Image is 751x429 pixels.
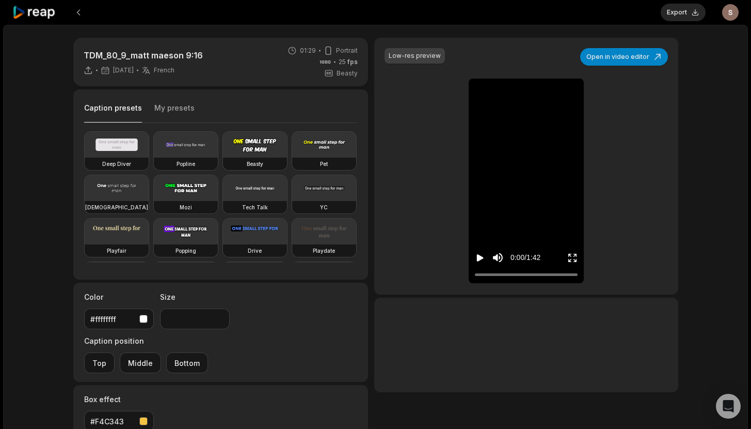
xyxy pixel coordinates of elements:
span: Portrait [336,46,358,55]
button: Enter Fullscreen [567,248,578,267]
h3: Playdate [313,247,335,255]
label: Caption position [84,335,208,346]
h3: Playfair [107,247,126,255]
button: Bottom [166,353,208,373]
h3: Popline [177,160,195,168]
p: TDM_80_9_matt maeson 9:16 [84,49,203,62]
span: fps [347,58,358,66]
h3: Mozi [180,203,192,211]
h3: Popping [175,247,196,255]
span: French [154,66,174,74]
span: 01:29 [300,46,316,55]
h3: Deep Diver [102,160,131,168]
label: Color [84,292,154,302]
div: Open Intercom Messenger [716,394,741,419]
span: Beasty [337,69,358,78]
div: #ffffffff [90,314,135,325]
button: Play video [475,248,485,267]
div: Low-res preview [389,51,441,60]
h3: Beasty [247,160,263,168]
button: My presets [154,103,195,122]
button: #ffffffff [84,309,154,329]
button: Mute sound [491,251,504,264]
h3: Tech Talk [242,203,268,211]
span: 25 [339,57,358,67]
button: Middle [120,353,161,373]
h3: Drive [248,247,262,255]
label: Size [160,292,230,302]
div: 0:00 / 1:42 [510,252,540,263]
div: #F4C343 [90,416,135,427]
button: Export [661,4,706,21]
button: Top [84,353,115,373]
span: [DATE] [113,66,134,74]
h3: Pet [320,160,328,168]
h3: YC [320,203,328,211]
button: Open in video editor [580,48,668,66]
button: Caption presets [84,103,142,123]
label: Box effect [84,394,154,405]
h3: [DEMOGRAPHIC_DATA] [85,203,148,211]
